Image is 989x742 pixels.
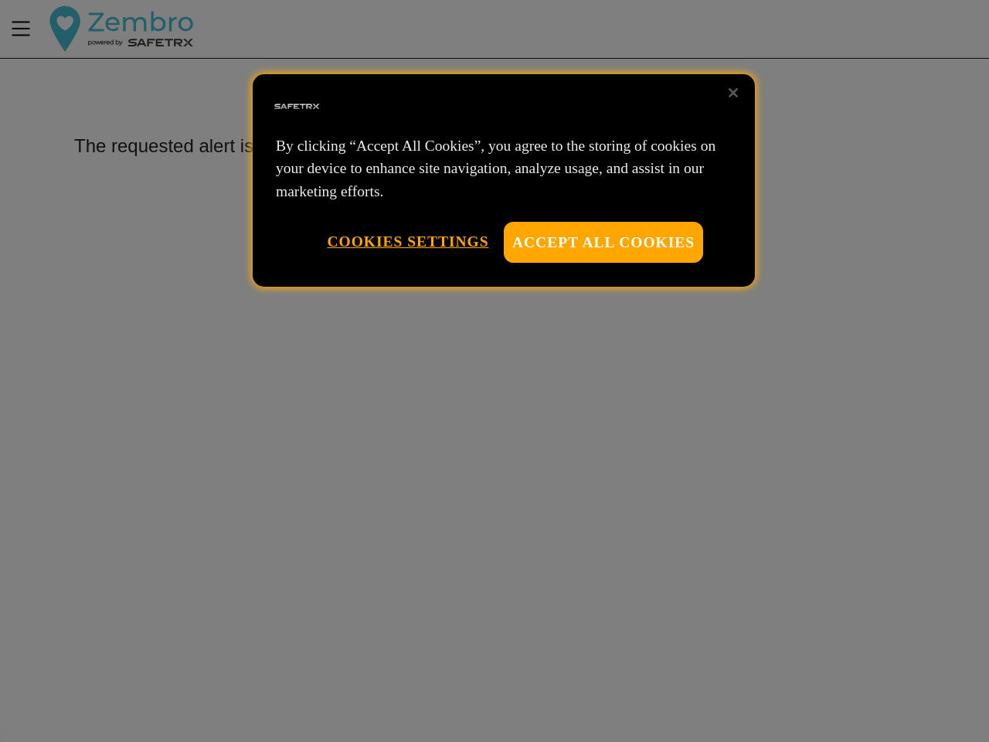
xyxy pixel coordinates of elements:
button: Cookies Settings [327,222,488,261]
div: Privacy [253,74,755,287]
button: Close [716,76,750,110]
p: By clicking “Accept All Cookies”, you agree to the storing of cookies on your device to enhance s... [276,134,732,203]
button: Accept All Cookies [504,222,703,263]
img: Safe Tracks [272,82,321,131]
